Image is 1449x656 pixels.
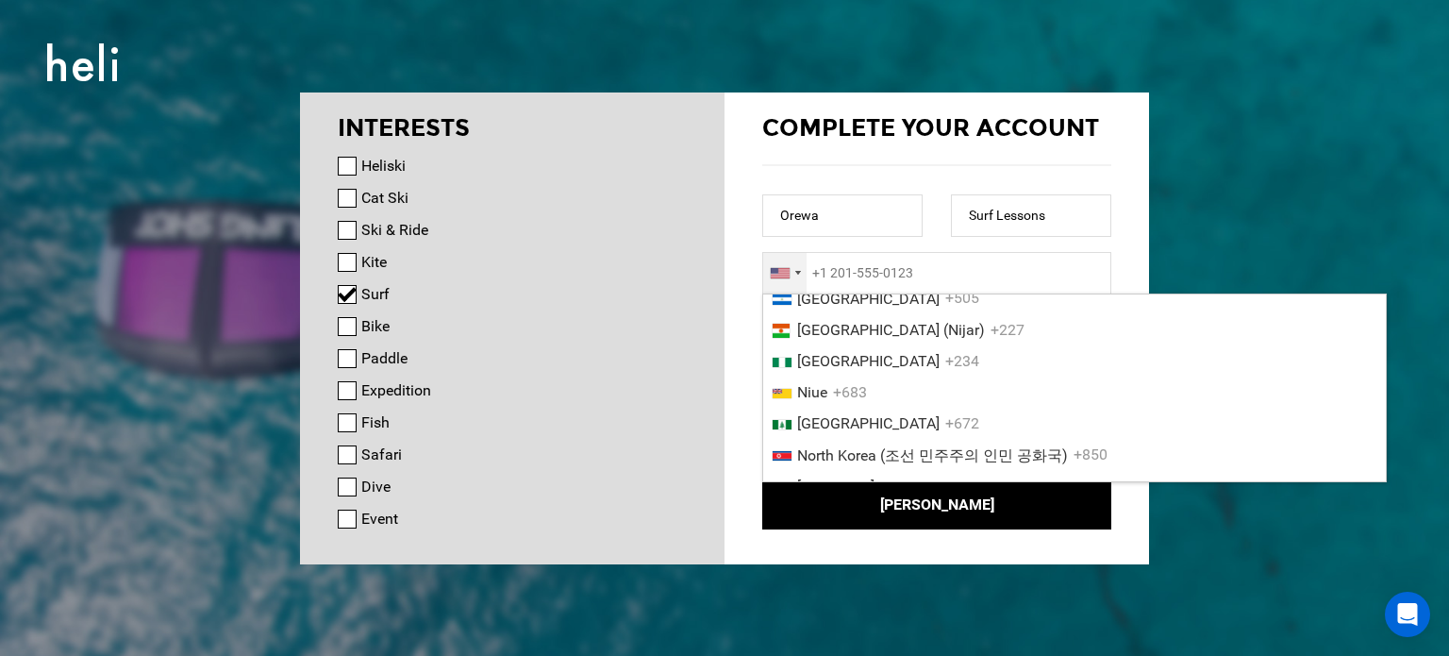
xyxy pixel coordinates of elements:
span: [GEOGRAPHIC_DATA] [797,414,940,432]
label: Surf [361,283,390,306]
span: [GEOGRAPHIC_DATA] [797,352,940,370]
div: United States: +1 [763,253,807,294]
label: Paddle [361,347,408,370]
div: INTERESTS [338,111,687,145]
div: Open Intercom Messenger [1385,592,1430,637]
span: Niue [797,383,827,401]
input: First name [762,194,923,237]
label: Fish [361,412,390,434]
span: [GEOGRAPHIC_DATA] (Nijar) [797,321,985,339]
span: +234 [945,352,979,370]
span: +850 [1074,446,1108,464]
input: +1 201-555-0123 [762,252,1111,294]
input: Last name [951,194,1111,237]
span: +683 [833,383,867,401]
label: Event [361,508,398,530]
label: Dive [361,476,391,498]
span: [GEOGRAPHIC_DATA] [797,290,940,308]
span: +505 [945,290,979,308]
span: +227 [991,321,1024,339]
button: [PERSON_NAME] [762,480,1111,530]
label: Kite [361,251,387,274]
span: North Korea (조선 민주주의 인민 공화국) [797,446,1068,464]
span: [US_STATE] [797,478,874,496]
label: Ski & Ride [361,219,428,242]
label: Bike [361,315,390,338]
span: +1670 [880,478,923,496]
span: +672 [945,414,979,432]
label: Safari [361,444,402,466]
label: Heliski [361,155,406,177]
div: Complete your account [762,111,1111,145]
label: Cat Ski [361,187,408,210]
label: Expedition [361,379,431,402]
